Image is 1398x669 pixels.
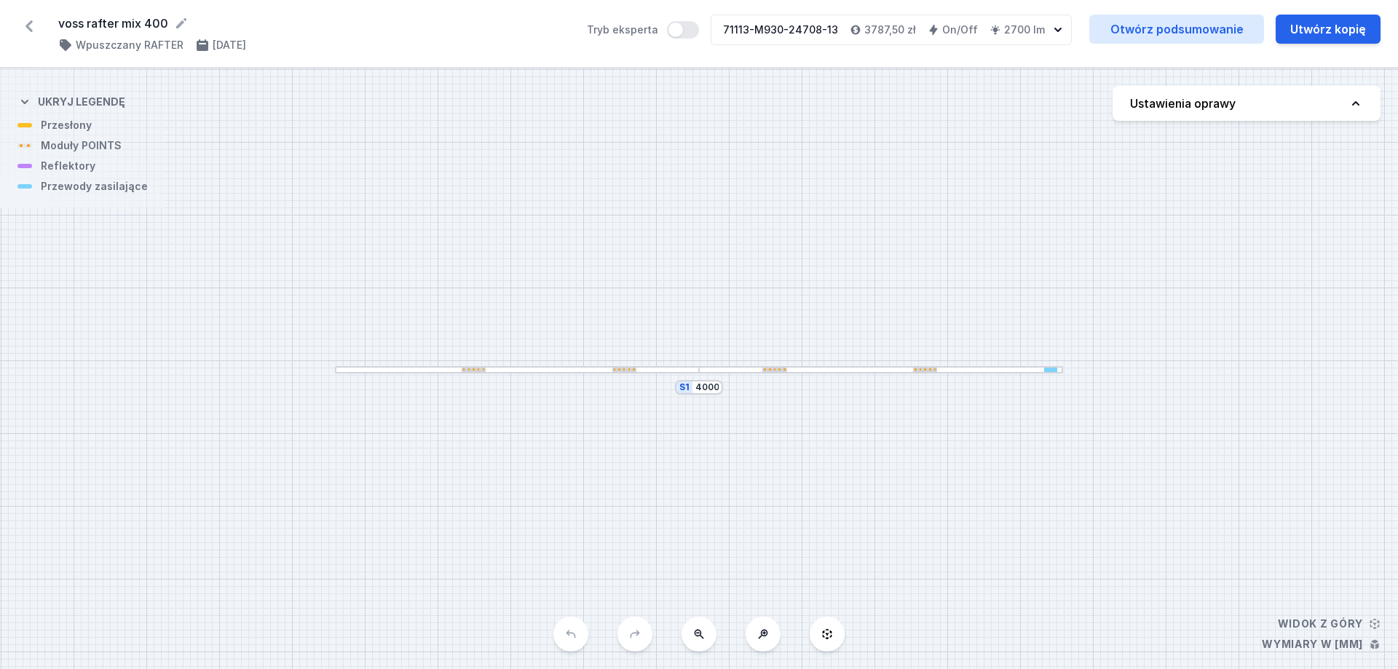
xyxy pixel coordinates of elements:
[723,23,838,37] div: 71113-M930-24708-13
[76,38,183,52] h4: Wpuszczany RAFTER
[587,21,699,39] label: Tryb eksperta
[1130,95,1236,112] h4: Ustawienia oprawy
[213,38,246,52] h4: [DATE]
[1004,23,1045,37] h4: 2700 lm
[695,381,719,393] input: Wymiar [mm]
[1276,15,1381,44] button: Utwórz kopię
[942,23,978,37] h4: On/Off
[17,83,125,118] button: Ukryj legendę
[1113,86,1381,121] button: Ustawienia oprawy
[711,15,1072,45] button: 71113-M930-24708-133787,50 złOn/Off2700 lm
[38,95,125,109] h4: Ukryj legendę
[174,16,189,31] button: Edytuj nazwę projektu
[864,23,916,37] h4: 3787,50 zł
[667,21,699,39] button: Tryb eksperta
[58,15,569,32] form: voss rafter mix 400
[1089,15,1264,44] a: Otwórz podsumowanie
